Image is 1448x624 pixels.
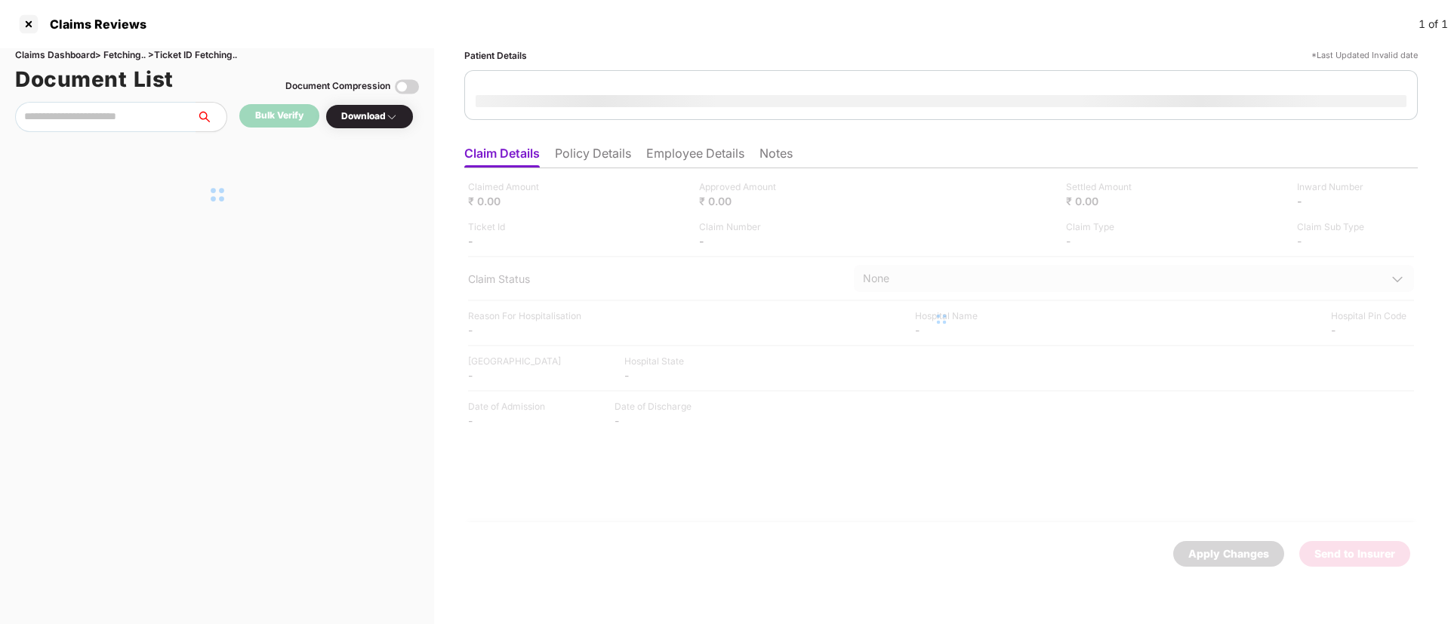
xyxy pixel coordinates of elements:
div: Claims Dashboard > Fetching.. > Ticket ID Fetching.. [15,48,419,63]
div: Claims Reviews [41,17,146,32]
img: svg+xml;base64,PHN2ZyBpZD0iVG9nZ2xlLTMyeDMyIiB4bWxucz0iaHR0cDovL3d3dy53My5vcmcvMjAwMC9zdmciIHdpZH... [395,75,419,99]
div: Document Compression [285,79,390,94]
h1: Document List [15,63,174,96]
li: Policy Details [555,146,631,168]
div: Bulk Verify [255,109,303,123]
div: Download [341,109,398,124]
img: svg+xml;base64,PHN2ZyBpZD0iRHJvcGRvd24tMzJ4MzIiIHhtbG5zPSJodHRwOi8vd3d3LnczLm9yZy8yMDAwL3N2ZyIgd2... [386,111,398,123]
div: 1 of 1 [1419,16,1448,32]
span: search [196,111,226,123]
li: Claim Details [464,146,540,168]
li: Notes [759,146,793,168]
button: search [196,102,227,132]
div: Patient Details [464,48,527,63]
div: *Last Updated Invalid date [1311,48,1418,63]
li: Employee Details [646,146,744,168]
